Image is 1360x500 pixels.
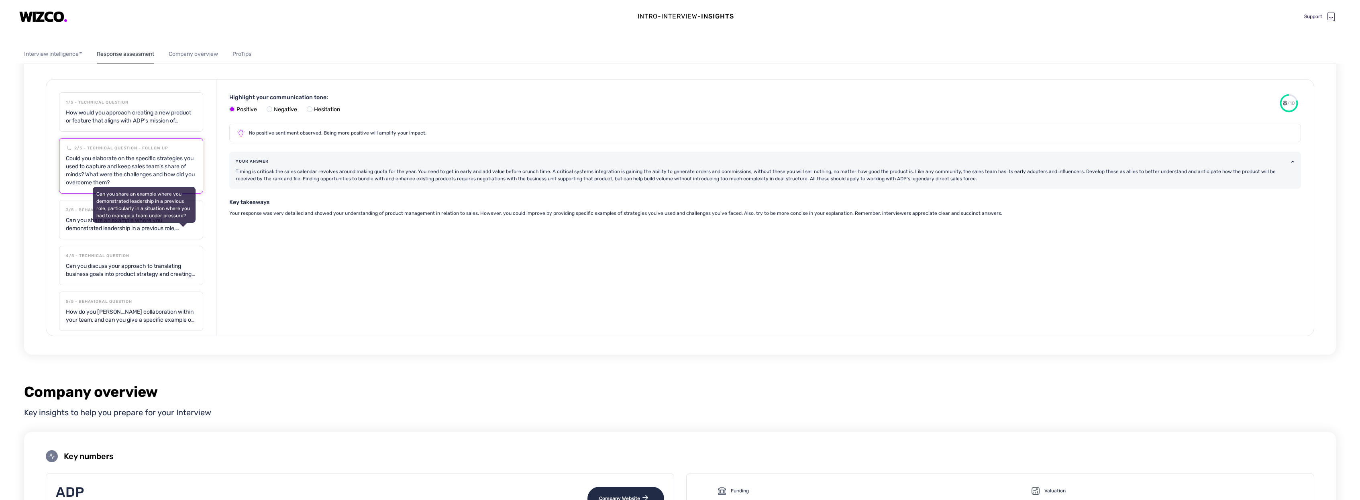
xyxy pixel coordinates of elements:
[697,12,701,21] div: -
[229,210,1301,217] div: Your response was very detailed and showed your understanding of product management in relation t...
[249,129,1294,137] div: No positive sentiment observed. Being more positive will amplify your impact.
[1287,100,1295,106] span: /10
[658,12,661,21] div: -
[24,406,1336,419] div: Key insights to help you prepare for your Interview
[93,187,196,223] div: Can you share an example where you demonstrated leadership in a previous role, particularly in a ...
[169,49,218,59] div: Company overview
[66,262,196,278] div: Can you discuss your approach to translating business goals into product strategy and creating ep...
[1304,12,1335,21] div: Support
[661,12,697,21] div: Interview
[97,49,154,59] div: Response assessment
[229,94,765,102] div: Highlight your communication tone:
[48,453,55,459] img: report_keynumbers.4e66f15f.svg
[1032,487,1040,495] img: icon
[1044,487,1066,494] div: Valuation
[232,49,251,59] div: ProTips
[19,11,67,22] img: logo
[236,158,269,165] div: your answer
[307,106,340,113] div: Hesitation
[74,145,196,151] div: 2/5 - Technical Question - follow up
[638,12,658,21] div: Intro
[66,155,196,187] div: Could you elaborate on the specific strategies you used to capture and keep sales team's share of...
[24,49,82,59] div: Interview intelligence™
[267,106,297,113] div: Negative
[66,207,196,213] div: 3/5 - Behavioral Question
[229,198,1301,206] div: Key takeaways
[24,386,1336,398] div: Company overview
[66,253,196,259] div: 4/5 - Technical Question
[66,109,196,125] div: How would you approach creating a new product or feature that aligns with ADP's mission of provid...
[236,168,1295,182] div: Timing is critical: the sales calendar revolves around making quota for the year. You need to get...
[66,99,196,106] div: 1/5 - Technical Question
[66,216,196,233] div: Can you share an example where you demonstrated leadership in a previous role, particularly in a ...
[731,487,749,494] div: Funding
[64,451,114,462] p: Key numbers
[1283,100,1295,106] div: 8
[66,308,196,324] div: How do you [PERSON_NAME] collaboration within your team, and can you give a specific example of a...
[701,12,734,21] div: Insights
[718,487,726,495] img: icon
[66,298,196,305] div: 5/5 - Behavioral Question
[229,106,257,113] div: Positive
